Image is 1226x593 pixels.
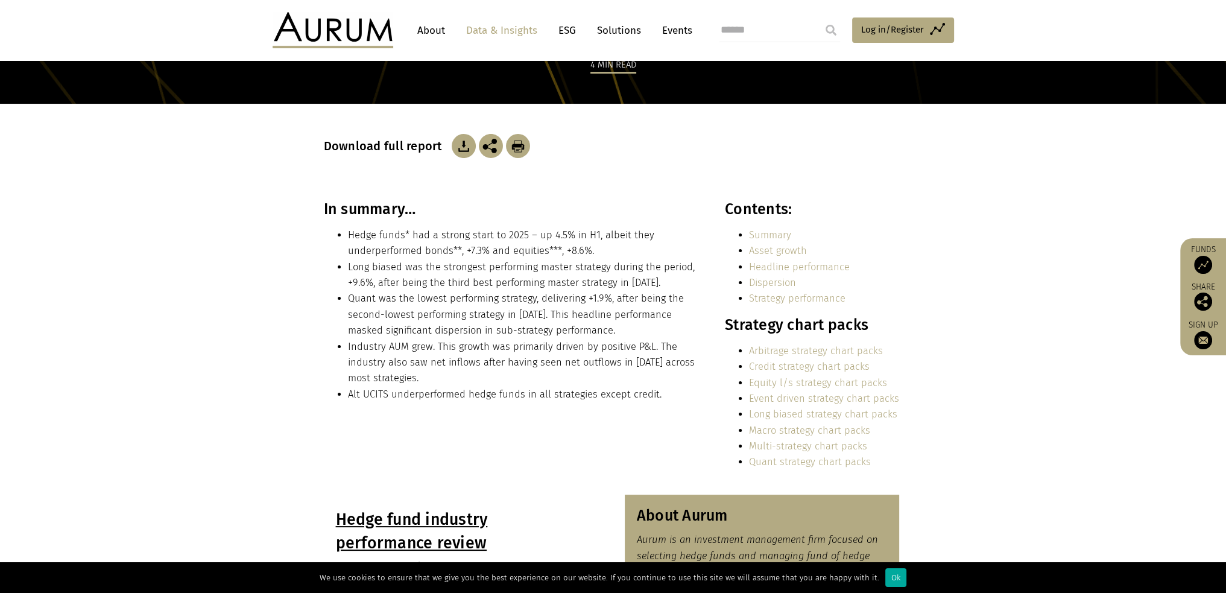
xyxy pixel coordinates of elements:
a: Multi-strategy chart packs [749,440,867,452]
u: Hedge fund industry performance review [336,510,488,553]
img: Download Article [452,134,476,158]
a: ESG [552,19,582,42]
a: Macro strategy chart packs [749,425,870,436]
a: Strategy performance [749,293,845,304]
h3: Asset growth [336,560,587,578]
a: Arbitrage strategy chart packs [749,345,883,357]
img: Aurum [273,12,393,48]
li: Long biased was the strongest performing master strategy during the period, +9.6%, after being th... [348,259,699,291]
a: Dispersion [749,277,796,288]
div: 4 min read [590,57,636,74]
input: Submit [819,18,843,42]
a: Log in/Register [852,17,954,43]
img: Sign up to our newsletter [1194,331,1212,349]
a: Headline performance [749,261,850,273]
li: Quant was the lowest performing strategy, delivering +1.9%, after being the second-lowest perform... [348,291,699,338]
img: Share this post [479,134,503,158]
a: Events [656,19,692,42]
a: Asset growth [749,245,807,256]
a: Equity l/s strategy chart packs [749,377,887,388]
a: Event driven strategy chart packs [749,393,899,404]
span: Log in/Register [861,22,924,37]
a: Data & Insights [460,19,543,42]
a: Funds [1186,244,1220,274]
img: Download Article [506,134,530,158]
h3: Strategy chart packs [725,316,899,334]
a: About [411,19,451,42]
div: Share [1186,283,1220,311]
a: Solutions [591,19,647,42]
li: Hedge funds* had a strong start to 2025 – up 4.5% in H1, albeit they underperformed bonds**, +7.3... [348,227,699,259]
a: Quant strategy chart packs [749,456,871,468]
h3: About Aurum [637,507,888,525]
img: Share this post [1194,293,1212,311]
h3: Download full report [324,139,449,153]
a: Summary [749,229,791,241]
li: Industry AUM grew. This growth was primarily driven by positive P&L. The industry also saw net in... [348,339,699,387]
a: Sign up [1186,320,1220,349]
a: Credit strategy chart packs [749,361,870,372]
div: Ok [885,568,906,587]
li: Alt UCITS underperformed hedge funds in all strategies except credit. [348,387,699,402]
h3: Contents: [725,200,899,218]
h3: In summary… [324,200,699,218]
img: Access Funds [1194,256,1212,274]
a: Long biased strategy chart packs [749,408,897,420]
